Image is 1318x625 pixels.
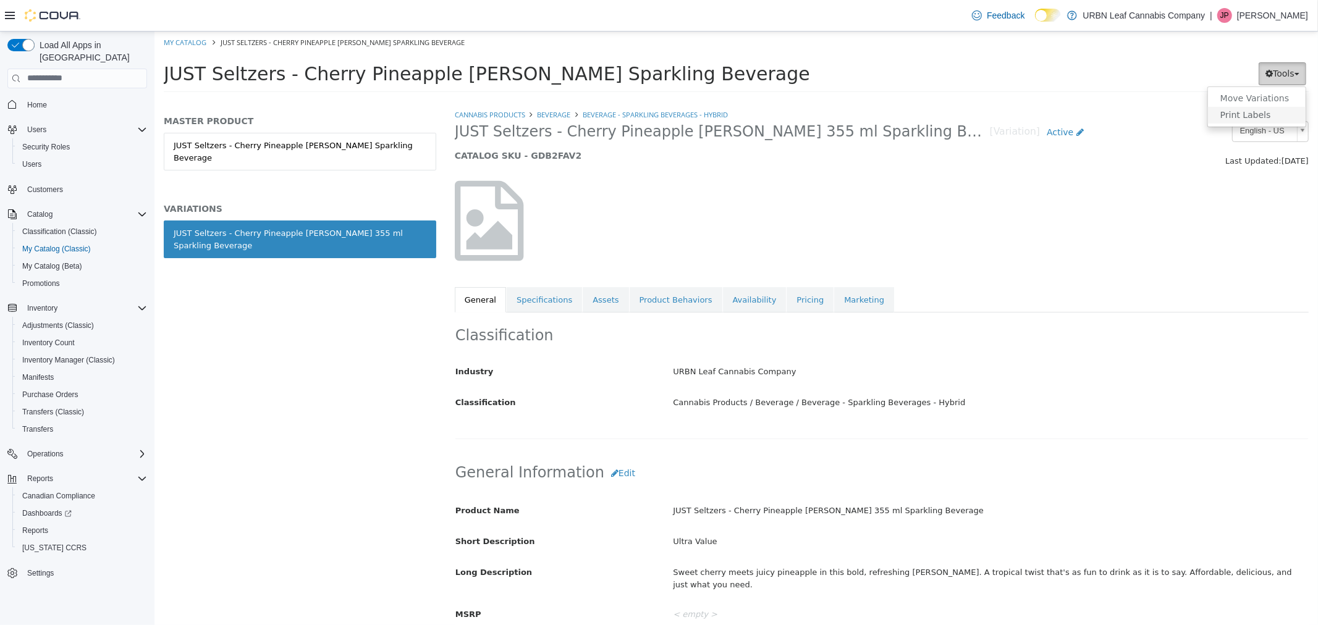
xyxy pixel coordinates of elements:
[632,256,679,282] a: Pricing
[17,241,147,256] span: My Catalog (Classic)
[12,156,152,173] button: Users
[22,301,62,316] button: Inventory
[17,335,147,350] span: Inventory Count
[17,405,89,419] a: Transfers (Classic)
[2,206,152,223] button: Catalog
[22,159,41,169] span: Users
[352,256,428,282] a: Specifications
[12,317,152,334] button: Adjustments (Classic)
[428,78,573,88] a: Beverage - Sparkling Beverages - Hybrid
[680,256,740,282] a: Marketing
[9,101,282,139] a: JUST Seltzers - Cherry Pineapple [PERSON_NAME] Sparkling Beverage
[22,526,48,535] span: Reports
[17,370,59,385] a: Manifests
[428,256,474,282] a: Assets
[17,489,147,503] span: Canadian Compliance
[383,78,416,88] a: Beverage
[22,207,147,222] span: Catalog
[12,351,152,369] button: Inventory Manager (Classic)
[509,500,1163,521] div: Ultra Value
[301,430,1154,453] h2: General Information
[2,445,152,463] button: Operations
[12,258,152,275] button: My Catalog (Beta)
[301,578,327,587] span: MSRP
[12,421,152,438] button: Transfers
[509,361,1163,382] div: Cannabis Products / Beverage / Beverage - Sparkling Beverages - Hybrid
[17,506,77,521] a: Dashboards
[22,244,91,254] span: My Catalog (Classic)
[17,387,147,402] span: Purchase Orders
[27,100,47,110] span: Home
[301,474,365,484] span: Product Name
[17,224,102,239] a: Classification (Classic)
[22,471,58,486] button: Reports
[22,471,147,486] span: Reports
[17,318,147,333] span: Adjustments (Classic)
[22,565,147,581] span: Settings
[17,276,65,291] a: Promotions
[300,78,371,88] a: Cannabis Products
[17,276,147,291] span: Promotions
[17,353,120,367] a: Inventory Manager (Classic)
[301,536,378,545] span: Long Description
[27,474,53,484] span: Reports
[1220,8,1229,23] span: JP
[27,568,54,578] span: Settings
[2,564,152,582] button: Settings
[17,370,147,385] span: Manifests
[22,261,82,271] span: My Catalog (Beta)
[1054,59,1151,75] a: Move Variations
[1210,8,1212,23] p: |
[22,227,97,237] span: Classification (Classic)
[66,6,310,15] span: JUST Seltzers - Cherry Pineapple [PERSON_NAME] Sparkling Beverage
[22,301,147,316] span: Inventory
[22,372,54,382] span: Manifests
[12,275,152,292] button: Promotions
[892,96,919,106] span: Active
[12,403,152,421] button: Transfers (Classic)
[1104,31,1152,54] button: Tools
[17,259,87,274] a: My Catalog (Beta)
[19,196,272,220] div: JUST Seltzers - Cherry Pineapple [PERSON_NAME] 355 ml Sparkling Beverage
[17,540,91,555] a: [US_STATE] CCRS
[17,405,147,419] span: Transfers (Classic)
[1071,125,1127,134] span: Last Updated:
[475,256,568,282] a: Product Behaviors
[509,573,1163,594] div: < empty >
[22,491,95,501] span: Canadian Compliance
[300,119,936,130] h5: CATALOG SKU - GDB2FAV2
[1083,8,1206,23] p: URBN Leaf Cannabis Company
[17,523,53,538] a: Reports
[301,366,361,375] span: Classification
[835,96,885,106] small: [Variation]
[17,224,147,239] span: Classification (Classic)
[1078,90,1154,111] a: English - US
[1078,90,1138,109] span: English - US
[2,121,152,138] button: Users
[9,6,52,15] a: My Catalog
[27,185,63,195] span: Customers
[22,207,57,222] button: Catalog
[17,540,147,555] span: Washington CCRS
[12,334,152,351] button: Inventory Count
[9,84,282,95] h5: MASTER PRODUCT
[17,259,147,274] span: My Catalog (Beta)
[27,125,46,135] span: Users
[35,39,147,64] span: Load All Apps in [GEOGRAPHIC_DATA]
[12,487,152,505] button: Canadian Compliance
[22,355,115,365] span: Inventory Manager (Classic)
[2,300,152,317] button: Inventory
[509,469,1163,490] div: JUST Seltzers - Cherry Pineapple [PERSON_NAME] 355 ml Sparkling Beverage
[17,422,58,437] a: Transfers
[22,279,60,288] span: Promotions
[300,256,352,282] a: General
[9,172,282,183] h5: VARIATIONS
[22,424,53,434] span: Transfers
[17,387,83,402] a: Purchase Orders
[17,523,147,538] span: Reports
[17,335,80,350] a: Inventory Count
[22,122,51,137] button: Users
[987,9,1024,22] span: Feedback
[22,508,72,518] span: Dashboards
